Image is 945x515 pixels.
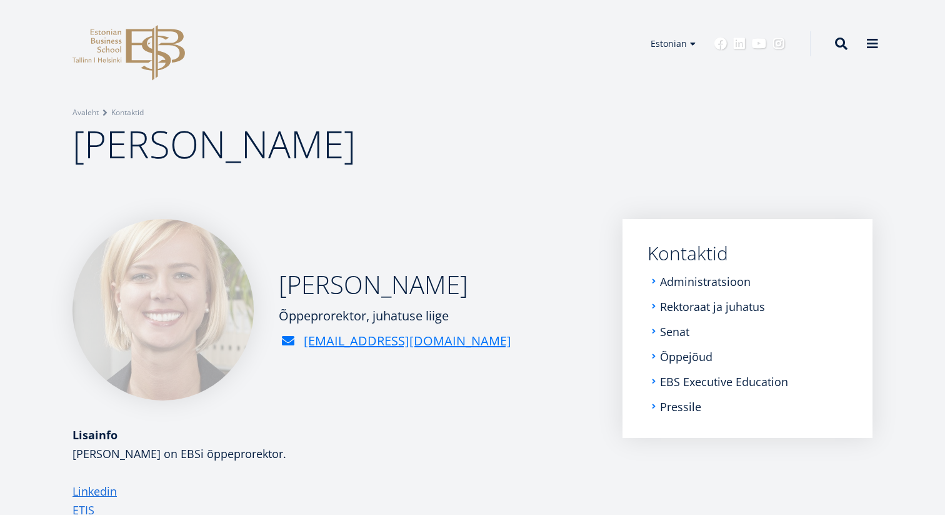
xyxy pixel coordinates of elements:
div: Õppeprorektor, juhatuse liige [279,307,511,325]
a: Rektoraat ja juhatus [660,300,765,313]
a: Linkedin [733,38,746,50]
a: Õppejõud [660,350,712,363]
a: Pressile [660,400,701,413]
a: Kontaktid [111,106,144,119]
img: Maarja Murumägi [72,219,254,400]
a: Youtube [752,38,766,50]
a: Linkedin [72,482,117,501]
span: [PERSON_NAME] [72,118,356,170]
a: Senat [660,325,689,338]
a: Facebook [714,38,727,50]
a: Instagram [772,38,785,50]
a: [EMAIL_ADDRESS][DOMAIN_NAME] [304,332,511,350]
a: Avaleht [72,106,99,119]
a: EBS Executive Education [660,375,788,388]
a: Kontaktid [647,244,847,263]
div: Lisainfo [72,426,597,444]
p: [PERSON_NAME] on EBSi õppeprorektor. [72,444,597,463]
a: Administratsioon [660,275,751,288]
h2: [PERSON_NAME] [279,269,511,300]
